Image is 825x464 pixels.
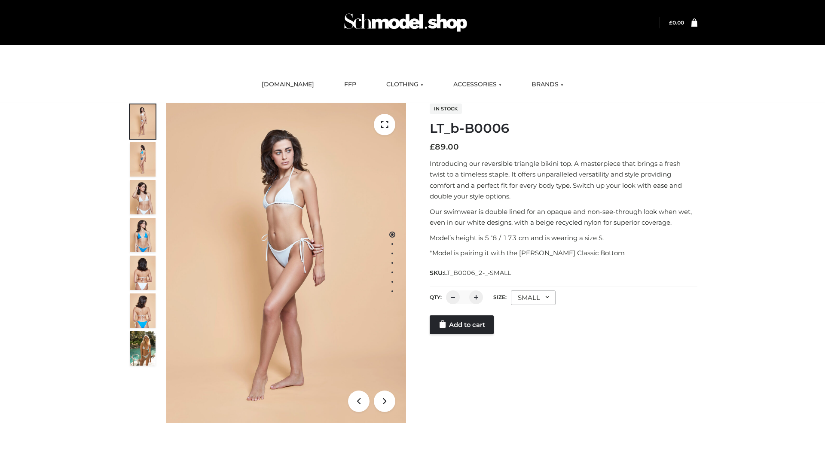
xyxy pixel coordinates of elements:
span: In stock [430,104,462,114]
a: Add to cart [430,315,494,334]
div: SMALL [511,290,556,305]
img: ArielClassicBikiniTop_CloudNine_AzureSky_OW114ECO_4-scaled.jpg [130,218,156,252]
h1: LT_b-B0006 [430,121,697,136]
a: BRANDS [525,75,570,94]
label: Size: [493,294,507,300]
p: *Model is pairing it with the [PERSON_NAME] Classic Bottom [430,247,697,259]
bdi: 89.00 [430,142,459,152]
p: Model’s height is 5 ‘8 / 173 cm and is wearing a size S. [430,232,697,244]
span: £ [430,142,435,152]
a: ACCESSORIES [447,75,508,94]
a: £0.00 [669,19,684,26]
span: LT_B0006_2-_-SMALL [444,269,511,277]
img: ArielClassicBikiniTop_CloudNine_AzureSky_OW114ECO_2-scaled.jpg [130,142,156,177]
img: ArielClassicBikiniTop_CloudNine_AzureSky_OW114ECO_3-scaled.jpg [130,180,156,214]
label: QTY: [430,294,442,300]
img: ArielClassicBikiniTop_CloudNine_AzureSky_OW114ECO_1-scaled.jpg [130,104,156,139]
img: ArielClassicBikiniTop_CloudNine_AzureSky_OW114ECO_8-scaled.jpg [130,293,156,328]
img: Schmodel Admin 964 [341,6,470,40]
img: Arieltop_CloudNine_AzureSky2.jpg [130,331,156,366]
p: Our swimwear is double lined for an opaque and non-see-through look when wet, even in our white d... [430,206,697,228]
span: £ [669,19,672,26]
bdi: 0.00 [669,19,684,26]
a: [DOMAIN_NAME] [255,75,321,94]
img: ArielClassicBikiniTop_CloudNine_AzureSky_OW114ECO_1 [166,103,406,423]
span: SKU: [430,268,512,278]
a: CLOTHING [380,75,430,94]
p: Introducing our reversible triangle bikini top. A masterpiece that brings a fresh twist to a time... [430,158,697,202]
img: ArielClassicBikiniTop_CloudNine_AzureSky_OW114ECO_7-scaled.jpg [130,256,156,290]
a: FFP [338,75,363,94]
